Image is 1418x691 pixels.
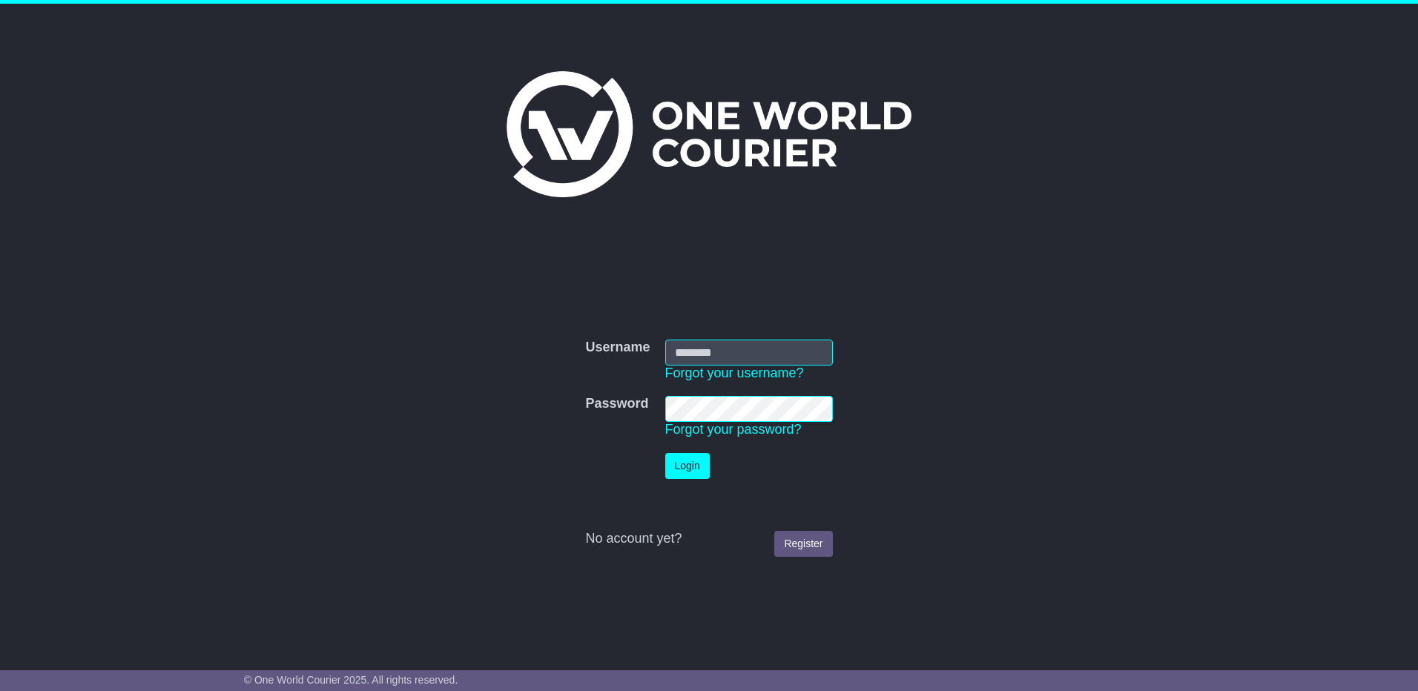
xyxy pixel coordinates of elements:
label: Username [585,340,650,356]
button: Login [665,453,710,479]
a: Forgot your password? [665,422,802,437]
a: Register [774,531,832,557]
div: No account yet? [585,531,832,547]
a: Forgot your username? [665,366,804,380]
span: © One World Courier 2025. All rights reserved. [244,674,458,686]
img: One World [507,71,911,197]
label: Password [585,396,648,412]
